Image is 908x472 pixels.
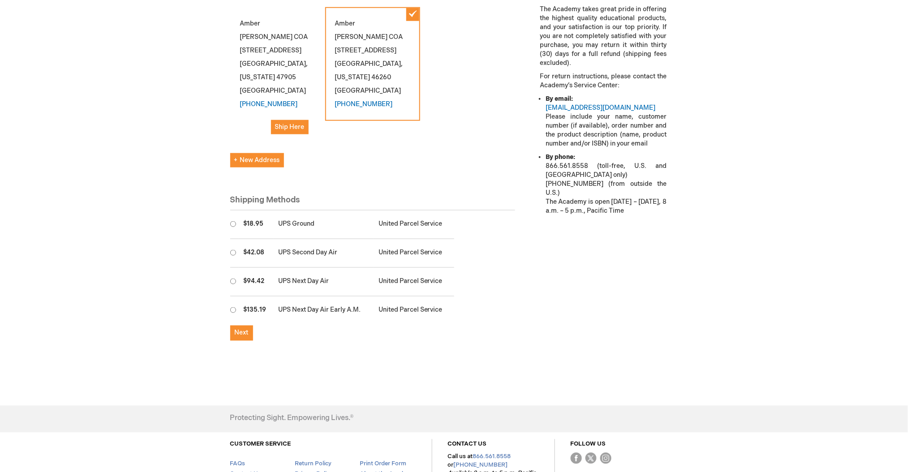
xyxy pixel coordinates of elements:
div: Amber [PERSON_NAME] COA [STREET_ADDRESS] [GEOGRAPHIC_DATA] 46260 [GEOGRAPHIC_DATA] [325,7,420,121]
div: Amber [PERSON_NAME] COA [STREET_ADDRESS] [GEOGRAPHIC_DATA] 47905 [GEOGRAPHIC_DATA] [230,7,325,144]
td: United Parcel Service [374,268,454,296]
a: [EMAIL_ADDRESS][DOMAIN_NAME] [546,104,655,112]
h4: Protecting Sight. Empowering Lives.® [230,415,354,423]
span: , [401,60,403,68]
a: [PHONE_NUMBER] [240,100,298,108]
div: Shipping Methods [230,194,516,211]
strong: By phone: [546,153,575,161]
span: [US_STATE] [335,73,370,81]
span: Ship Here [275,123,305,131]
span: New Address [234,156,280,164]
td: United Parcel Service [374,296,454,325]
img: Twitter [585,453,597,464]
span: $94.42 [244,277,265,285]
span: $18.95 [244,220,264,227]
p: The Academy takes great pride in offering the highest quality educational products, and your sati... [540,5,667,68]
img: instagram [600,453,611,464]
span: $42.08 [244,249,265,256]
td: United Parcel Service [374,239,454,268]
span: [US_STATE] [240,73,275,81]
td: UPS Next Day Air [274,268,374,296]
li: Please include your name, customer number (if available), order number and the product descriptio... [546,94,667,148]
a: Return Policy [295,460,331,468]
a: Print Order Form [360,460,406,468]
td: UPS Ground [274,210,374,239]
li: 866.561.8558 (toll-free, U.S. and [GEOGRAPHIC_DATA] only) [PHONE_NUMBER] (from outside the U.S.) ... [546,153,667,215]
a: [PHONE_NUMBER] [454,462,508,469]
button: Ship Here [271,120,309,134]
a: FOLLOW US [571,441,606,448]
span: , [306,60,308,68]
a: CONTACT US [448,441,487,448]
td: United Parcel Service [374,210,454,239]
strong: By email: [546,95,573,103]
button: New Address [230,153,284,167]
button: Next [230,326,253,341]
td: UPS Next Day Air Early A.M. [274,296,374,325]
p: For return instructions, please contact the Academy’s Service Center: [540,72,667,90]
img: Facebook [571,453,582,464]
span: Next [235,329,249,337]
span: $135.19 [244,306,267,313]
td: UPS Second Day Air [274,239,374,268]
a: FAQs [230,460,245,468]
a: 866.561.8558 [473,453,511,460]
a: [PHONE_NUMBER] [335,100,393,108]
a: CUSTOMER SERVICE [230,441,291,448]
